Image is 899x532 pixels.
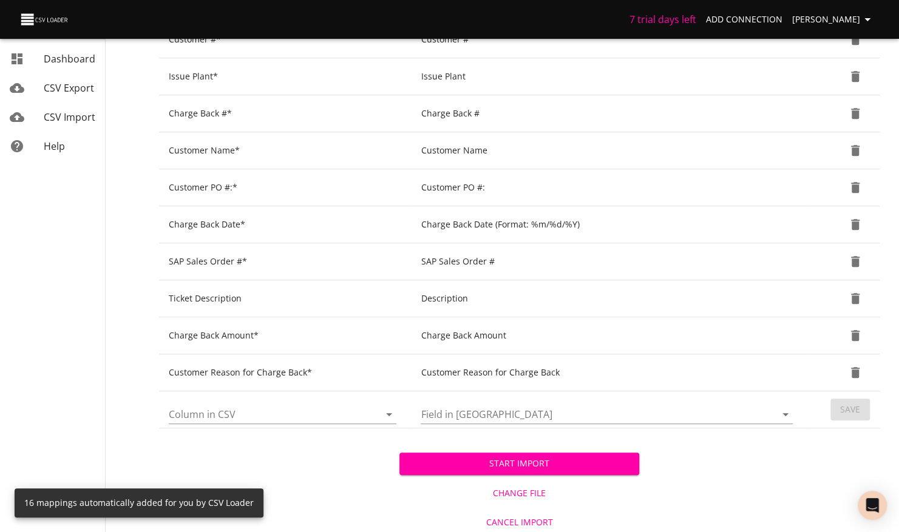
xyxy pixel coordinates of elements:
span: CSV Import [44,110,95,124]
td: Charge Back #* [159,95,411,132]
div: Open Intercom Messenger [858,491,887,520]
td: Charge Back Date* [159,206,411,243]
span: Help [44,140,65,153]
td: Charge Back Date (Format: %m/%d/%Y) [411,206,807,243]
span: Change File [404,486,635,501]
td: Ticket Description [159,280,411,317]
button: Delete [841,62,870,91]
img: CSV Loader [19,11,70,28]
button: Delete [841,25,870,54]
td: Charge Back Amount [411,317,807,354]
button: Delete [841,136,870,165]
button: Delete [841,99,870,128]
h6: 7 trial days left [629,11,696,28]
span: Add Connection [706,12,782,27]
span: CSV Export [44,81,94,95]
button: Open [777,406,794,423]
button: Delete [841,247,870,276]
button: Delete [841,321,870,350]
td: SAP Sales Order # [411,243,807,280]
button: Delete [841,284,870,313]
td: Customer #* [159,21,411,58]
span: Start Import [409,456,630,471]
td: Customer PO #: [411,169,807,206]
td: Customer Reason for Charge Back* [159,354,411,391]
td: Customer # [411,21,807,58]
td: Charge Back Amount* [159,317,411,354]
td: Customer PO #:* [159,169,411,206]
span: [PERSON_NAME] [792,12,875,27]
div: 16 mappings automatically added for you by CSV Loader [24,492,254,514]
button: Delete [841,173,870,202]
a: Add Connection [701,8,787,31]
td: Issue Plant [411,58,807,95]
span: Dashboard [44,52,95,66]
td: Charge Back # [411,95,807,132]
button: [PERSON_NAME] [787,8,880,31]
button: Open [381,406,398,423]
button: Delete [841,358,870,387]
button: Start Import [399,453,640,475]
span: Cancel Import [404,515,635,530]
td: SAP Sales Order #* [159,243,411,280]
td: Customer Reason for Charge Back [411,354,807,391]
button: Change File [399,482,640,505]
td: Customer Name* [159,132,411,169]
td: Issue Plant* [159,58,411,95]
td: Customer Name [411,132,807,169]
td: Description [411,280,807,317]
button: Delete [841,210,870,239]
